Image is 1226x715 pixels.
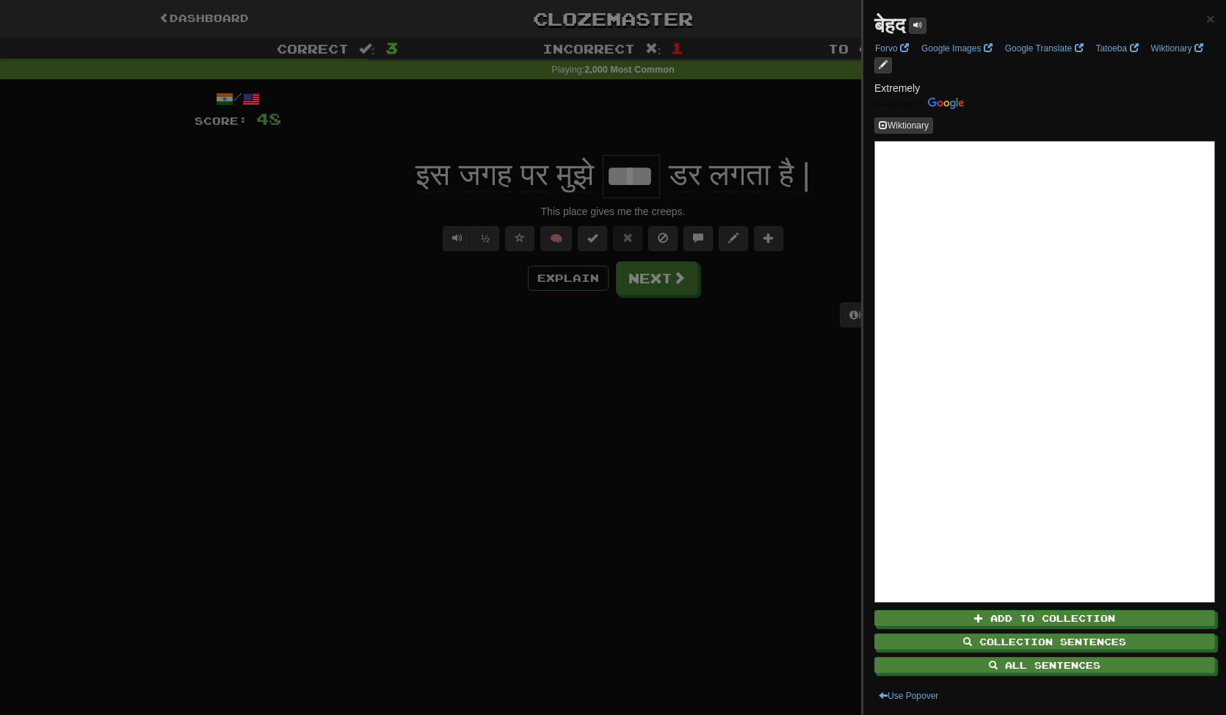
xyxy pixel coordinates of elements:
[871,40,913,57] a: Forvo
[874,82,920,94] span: Extremely
[874,610,1215,626] button: Add to Collection
[874,14,905,37] strong: बेहद
[1001,40,1088,57] a: Google Translate
[874,657,1215,673] button: All Sentences
[874,57,892,73] button: edit links
[874,634,1215,650] button: Collection Sentences
[874,98,964,109] img: Color short
[1206,10,1215,27] span: ×
[1147,40,1208,57] a: Wiktionary
[917,40,997,57] a: Google Images
[874,117,933,134] button: Wiktionary
[874,688,943,704] button: Use Popover
[1206,11,1215,26] button: Close
[1092,40,1143,57] a: Tatoeba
